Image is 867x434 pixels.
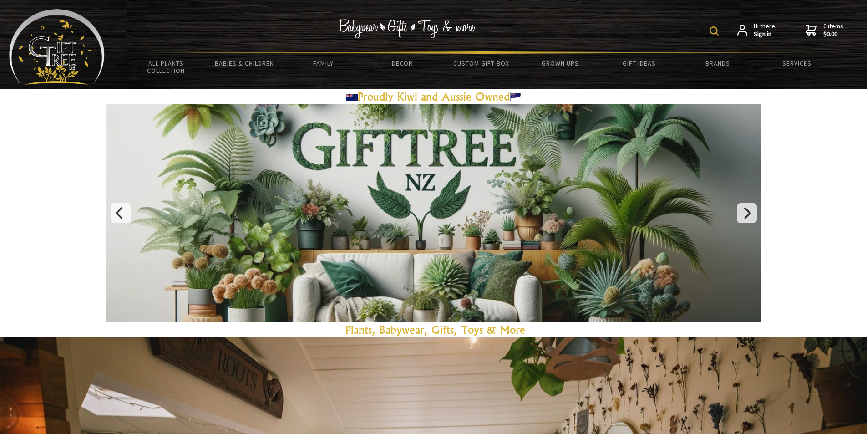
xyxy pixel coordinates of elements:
a: Gift Ideas [599,54,678,73]
img: Babywear - Gifts - Toys & more [339,19,476,38]
a: All Plants Collection [127,54,205,80]
a: Plants, Babywear, Gifts, Toys & Mor [345,323,520,337]
a: Hi there,Sign in [737,22,777,38]
img: Babyware - Gifts - Toys and more... [9,9,105,85]
button: Next [737,203,757,223]
a: Custom Gift Box [442,54,521,73]
a: Decor [363,54,441,73]
a: Brands [679,54,757,73]
span: Hi there, [754,22,777,38]
a: Babies & Children [205,54,284,73]
a: Family [284,54,363,73]
strong: $0.00 [823,30,843,38]
button: Previous [111,203,131,223]
img: product search [710,26,719,36]
a: 0 items$0.00 [806,22,843,38]
span: 0 items [823,22,843,38]
strong: Sign in [754,30,777,38]
a: Grown Ups [521,54,599,73]
a: Proudly Kiwi and Aussie Owned [346,90,521,103]
a: Services [757,54,836,73]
